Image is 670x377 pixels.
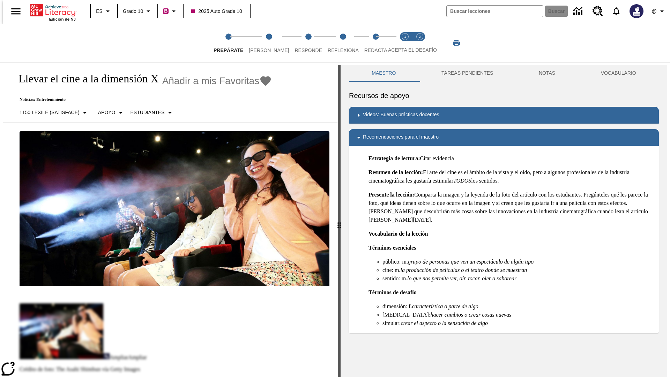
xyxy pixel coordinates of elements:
[578,65,659,82] button: VOCABULARIO
[382,319,653,327] li: simular:
[408,259,534,265] em: grupo de personas que ven un espectáculo de algún tipo
[131,109,165,116] p: Estudiantes
[364,47,387,53] span: Redacta
[3,65,338,374] div: reading
[382,274,653,283] li: sentido: m.
[419,35,420,38] text: 2
[368,245,416,251] strong: Términos esenciales
[214,47,243,53] span: Prepárate
[412,192,414,198] strong: :
[289,24,328,62] button: Responde step 3 of 5
[120,5,155,17] button: Grado: Grado 10, Elige un grado
[96,8,103,15] span: ES
[164,7,167,15] span: B
[6,1,26,22] button: Abrir el menú lateral
[363,111,439,119] p: Videos: Buenas prácticas docentes
[349,65,419,82] button: Maestro
[30,2,76,21] div: Portada
[243,24,295,62] button: Lee step 2 of 5
[368,169,423,175] strong: Resumen de la lección:
[17,106,92,119] button: Seleccione Lexile, 1150 Lexile (Satisface)
[588,2,607,21] a: Centro de recursos, Se abrirá en una pestaña nueva.
[569,2,588,21] a: Centro de información
[410,24,430,62] button: Acepta el desafío contesta step 2 of 2
[401,320,488,326] em: crear el aspecto o la sensación de algo
[162,75,272,87] button: Añadir a mis Favoritas - Llevar el cine a la dimensión X
[338,65,341,377] div: Pulsa la tecla de intro o la barra espaciadora y luego presiona las flechas de derecha e izquierd...
[349,65,659,82] div: Instructional Panel Tabs
[516,65,578,82] button: NOTAS
[322,24,364,62] button: Reflexiona step 4 of 5
[160,5,181,17] button: Boost El color de la clase es rojo violeta. Cambiar el color de la clase.
[407,275,516,281] em: lo que nos permite ver, oír, tocar, oler o saborear
[363,133,439,142] p: Recomendaciones para el maestro
[648,5,670,17] button: Perfil/Configuración
[625,2,648,20] button: Escoja un nuevo avatar
[368,289,417,295] strong: Términos de desafío
[349,107,659,124] div: Videos: Buenas prácticas docentes
[95,106,128,119] button: Tipo de apoyo, Apoyo
[359,24,393,62] button: Redacta step 5 of 5
[249,47,289,53] span: [PERSON_NAME]
[11,72,159,85] h1: Llevar el cine a la dimensión X
[419,65,516,82] button: TAREAS PENDIENTES
[382,311,653,319] li: [MEDICAL_DATA]:
[388,47,437,53] span: ACEPTA EL DESAFÍO
[328,47,359,53] span: Reflexiona
[295,47,322,53] span: Responde
[382,302,653,311] li: dimensión: f.
[368,168,653,185] p: El arte del cine es el ámbito de la vista y el oído, pero a algunos profesionales de la industria...
[368,192,412,198] strong: Presente la lección
[382,258,653,266] li: público: m.
[20,109,80,116] p: 1150 Lexile (Satisface)
[11,97,272,102] p: Noticias: Entretenimiento
[368,191,653,224] p: Comparta la imagen y la leyenda de la foto del artículo con los estudiantes. Pregúnteles qué les ...
[652,8,656,15] span: @
[401,267,527,273] em: la producción de películas o el teatro donde se muestran
[349,129,659,146] div: Recomendaciones para el maestro
[162,75,260,87] span: Añadir a mis Favoritas
[382,266,653,274] li: cine: m.
[123,8,143,15] span: Grado 10
[98,109,116,116] p: Apoyo
[368,155,420,161] strong: Estrategia de lectura:
[404,35,406,38] text: 1
[208,24,249,62] button: Prepárate step 1 of 5
[20,131,329,286] img: El panel situado frente a los asientos rocía con agua nebulizada al feliz público en un cine equi...
[349,90,659,101] h6: Recursos de apoyo
[447,6,543,17] input: Buscar campo
[49,17,76,21] span: Edición de NJ
[607,2,625,20] a: Notificaciones
[191,8,242,15] span: 2025 Auto Grade 10
[341,65,667,377] div: activity
[368,154,653,163] p: Citar evidencia
[368,231,428,237] strong: Vocabulario de la lección
[630,4,643,18] img: Avatar
[430,312,511,318] em: hacer cambios o crear cosas nuevas
[453,178,471,184] em: TODOS
[395,24,415,62] button: Acepta el desafío lee step 1 of 2
[93,5,115,17] button: Lenguaje: ES, Selecciona un idioma
[412,303,478,309] em: característica o parte de algo
[445,37,468,49] button: Imprimir
[128,106,177,119] button: Seleccionar estudiante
